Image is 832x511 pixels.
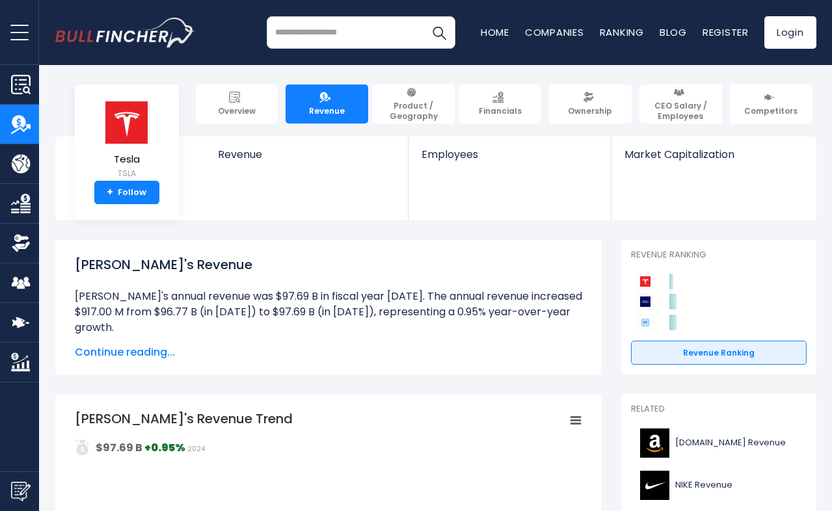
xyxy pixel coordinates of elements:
span: Ownership [568,106,612,116]
small: TSLA [104,168,150,179]
a: NIKE Revenue [631,467,807,503]
a: Ownership [549,85,632,124]
strong: $97.69 B [96,440,142,455]
img: Ford Motor Company competitors logo [637,294,653,309]
img: addasd [75,439,90,455]
img: bullfincher logo [55,18,195,47]
a: Go to homepage [55,18,195,47]
span: Competitors [744,106,798,116]
span: Revenue [218,148,396,161]
a: Revenue [205,137,409,183]
span: 2024 [187,444,205,454]
span: Revenue [309,106,345,116]
a: Home [481,25,509,39]
a: Revenue [286,85,368,124]
tspan: [PERSON_NAME]'s Revenue Trend [75,410,293,428]
p: Revenue Ranking [631,250,807,261]
span: Continue reading... [75,345,582,360]
a: Employees [409,137,611,183]
a: Revenue Ranking [631,341,807,365]
a: Overview [196,85,278,124]
img: Ownership [11,233,31,253]
a: +Follow [94,181,159,204]
h1: [PERSON_NAME]'s Revenue [75,255,582,274]
a: CEO Salary / Employees [639,85,722,124]
a: Companies [525,25,584,39]
p: Related [631,404,807,415]
span: Tesla [104,154,150,165]
button: Search [423,16,455,49]
img: NKE logo [639,471,671,500]
span: CEO Salary / Employees [645,101,716,121]
img: Tesla competitors logo [637,274,653,289]
span: Financials [479,106,522,116]
span: Overview [218,106,256,116]
li: [PERSON_NAME]'s annual revenue was $97.69 B in fiscal year [DATE]. The annual revenue increased $... [75,289,582,335]
img: AMZN logo [639,428,671,458]
a: Financials [459,85,541,124]
a: Blog [660,25,687,39]
strong: +0.95% [144,440,185,455]
span: Market Capitalization [624,148,801,161]
a: Product / Geography [372,85,455,124]
a: [DOMAIN_NAME] Revenue [631,425,807,461]
span: Employees [422,148,598,161]
strong: + [107,187,113,198]
a: Ranking [600,25,644,39]
a: Market Capitalization [611,137,814,183]
span: Product / Geography [378,101,449,121]
a: Login [764,16,816,49]
img: General Motors Company competitors logo [637,315,653,330]
a: Competitors [730,85,812,124]
a: Register [703,25,749,39]
a: Tesla TSLA [103,100,150,181]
